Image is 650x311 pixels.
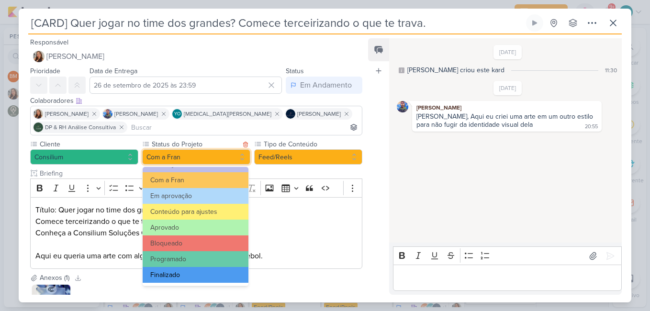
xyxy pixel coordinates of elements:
p: Comece terceirizando o que te trava. Conheça a Consilium Soluções Operacionais. Aqui eu queria um... [35,216,357,262]
div: Ligar relógio [531,19,538,27]
div: 11:30 [605,66,617,75]
img: Franciluce Carvalho [34,109,43,119]
button: Com a Fran [142,149,250,165]
img: Guilherme Savio [397,101,408,112]
button: Com a Fran [143,172,248,188]
label: Status [286,67,304,75]
label: Status do Projeto [151,139,240,149]
input: Kard Sem Título [28,14,524,32]
img: DP & RH Análise Consultiva [34,122,43,132]
div: Editor editing area: main [393,265,622,291]
button: Em Andamento [286,77,362,94]
label: Data de Entrega [90,67,137,75]
div: Yasmin Oliveira [172,109,182,119]
span: [PERSON_NAME] [297,110,341,118]
button: Aprovado [143,220,248,235]
button: Conteúdo para ajustes [143,204,248,220]
input: Buscar [129,122,360,133]
span: [MEDICAL_DATA][PERSON_NAME] [184,110,271,118]
div: Editor editing area: main [30,197,362,269]
button: Em aprovação [143,188,248,204]
span: [PERSON_NAME] [46,51,104,62]
div: [PERSON_NAME], Aqui eu criei uma arte em um outro estilo para não fugir da identidade visual dela [416,112,595,129]
p: Título: Quer jogar no time dos grandes? [35,204,357,216]
div: Anexos (1) [40,273,69,283]
button: Programado [143,251,248,267]
button: [PERSON_NAME] [30,48,362,65]
input: Select a date [90,77,282,94]
div: Editor toolbar [393,246,622,265]
label: Responsável [30,38,68,46]
div: Editor toolbar [30,178,362,197]
div: [PERSON_NAME] criou este kard [407,65,504,75]
div: 20:55 [585,123,598,131]
button: Bloqueado [143,235,248,251]
img: Guilherme Savio [103,109,112,119]
div: Em Andamento [300,79,352,91]
img: Jani Policarpo [286,109,295,119]
input: Texto sem título [38,168,362,178]
label: Prioridade [30,67,60,75]
img: Franciluce Carvalho [33,51,45,62]
button: Finalizado [143,267,248,283]
span: [PERSON_NAME] [114,110,158,118]
button: Feed/Reels [254,149,362,165]
div: Colaboradores [30,96,362,106]
label: Tipo de Conteúdo [263,139,362,149]
button: Consilium [30,149,138,165]
label: Cliente [39,139,138,149]
p: YO [174,112,180,117]
span: [PERSON_NAME] [45,110,89,118]
div: [PERSON_NAME] [414,103,600,112]
span: DP & RH Análise Consultiva [45,123,116,132]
